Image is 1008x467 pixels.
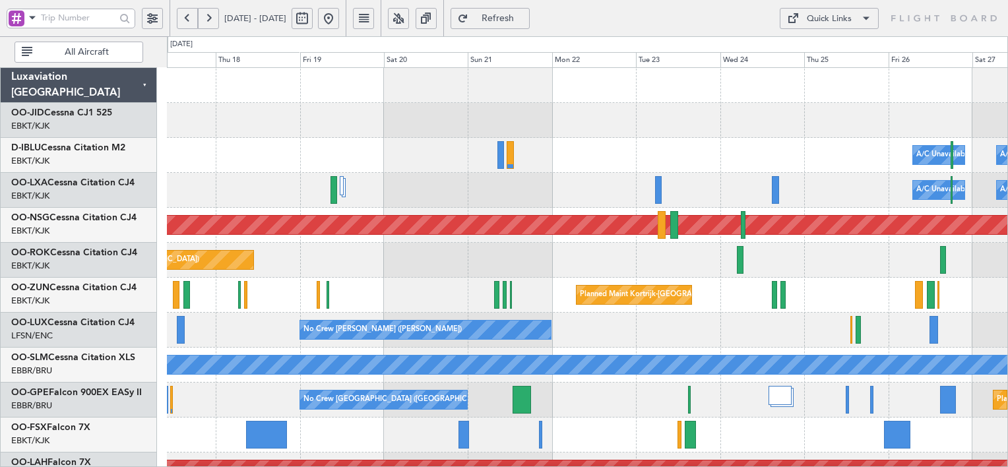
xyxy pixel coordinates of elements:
[216,52,299,68] div: Thu 18
[11,458,91,467] a: OO-LAHFalcon 7X
[11,155,49,167] a: EBKT/KJK
[11,388,49,397] span: OO-GPE
[11,435,49,447] a: EBKT/KJK
[11,388,142,397] a: OO-GPEFalcon 900EX EASy II
[300,52,384,68] div: Fri 19
[11,143,41,152] span: D-IBLU
[11,225,49,237] a: EBKT/KJK
[451,8,530,29] button: Refresh
[11,260,49,272] a: EBKT/KJK
[11,330,53,342] a: LFSN/ENC
[889,52,972,68] div: Fri 26
[636,52,720,68] div: Tue 23
[11,353,48,362] span: OO-SLM
[15,42,143,63] button: All Aircraft
[132,52,216,68] div: Wed 17
[11,283,49,292] span: OO-ZUN
[11,295,49,307] a: EBKT/KJK
[170,39,193,50] div: [DATE]
[468,52,551,68] div: Sun 21
[303,320,462,340] div: No Crew [PERSON_NAME] ([PERSON_NAME])
[11,120,49,132] a: EBKT/KJK
[11,108,112,117] a: OO-JIDCessna CJ1 525
[11,213,137,222] a: OO-NSGCessna Citation CJ4
[580,285,734,305] div: Planned Maint Kortrijk-[GEOGRAPHIC_DATA]
[11,458,47,467] span: OO-LAH
[11,365,52,377] a: EBBR/BRU
[471,14,525,23] span: Refresh
[720,52,804,68] div: Wed 24
[224,13,286,24] span: [DATE] - [DATE]
[11,213,49,222] span: OO-NSG
[11,423,47,432] span: OO-FSX
[807,13,852,26] div: Quick Links
[780,8,879,29] button: Quick Links
[41,8,115,28] input: Trip Number
[11,423,90,432] a: OO-FSXFalcon 7X
[11,283,137,292] a: OO-ZUNCessna Citation CJ4
[11,400,52,412] a: EBBR/BRU
[11,108,44,117] span: OO-JID
[804,52,888,68] div: Thu 25
[35,47,139,57] span: All Aircraft
[303,390,524,410] div: No Crew [GEOGRAPHIC_DATA] ([GEOGRAPHIC_DATA] National)
[11,318,47,327] span: OO-LUX
[11,248,137,257] a: OO-ROKCessna Citation CJ4
[552,52,636,68] div: Mon 22
[11,143,125,152] a: D-IBLUCessna Citation M2
[11,190,49,202] a: EBKT/KJK
[11,178,135,187] a: OO-LXACessna Citation CJ4
[11,318,135,327] a: OO-LUXCessna Citation CJ4
[11,178,47,187] span: OO-LXA
[11,353,135,362] a: OO-SLMCessna Citation XLS
[11,248,50,257] span: OO-ROK
[384,52,468,68] div: Sat 20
